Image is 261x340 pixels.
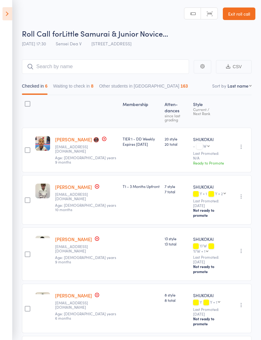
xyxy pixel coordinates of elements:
[193,151,226,160] small: Last Promoted: N/A
[165,136,188,141] span: 20 style
[120,98,162,125] div: Membership
[62,28,168,38] span: Little Samurai & Junior Novice…
[193,316,226,326] div: Not ready to promote
[55,192,96,201] small: roslyngroves@gmail.com
[165,184,188,189] span: 7 style
[193,208,226,218] div: Not ready to promote
[165,292,188,297] span: 8 style
[203,144,207,148] div: W
[123,136,160,147] div: TIER 1 - DD Weekly
[55,202,116,212] span: Age: [DEMOGRAPHIC_DATA] years 10 months
[123,141,160,147] div: Expires [DATE]
[99,80,188,95] button: Other students in [GEOGRAPHIC_DATA]163
[165,236,188,241] span: 13 style
[193,292,226,298] div: SHUKOKAI
[55,301,96,310] small: nir184@gmail.com
[165,297,188,303] span: 8 total
[162,98,190,125] div: Atten­dances
[22,80,48,95] button: Checked in6
[55,155,116,165] span: Age: [DEMOGRAPHIC_DATA] years 9 months
[193,199,226,208] small: Last Promoted: [DATE]
[191,98,229,125] div: Style
[35,184,50,198] img: image1676874813.png
[193,191,226,197] div: Y + 1
[193,107,226,115] div: Current / Next Rank
[35,236,50,251] img: image1716792579.png
[22,40,46,47] span: [DATE] 17:30
[45,84,48,89] div: 6
[35,136,50,151] img: image1754640474.png
[193,264,226,274] div: Not ready to promote
[193,136,226,142] div: SHUKOKAI
[22,59,189,74] input: Search by name
[55,311,116,321] span: Age: [DEMOGRAPHIC_DATA] years 6 months
[215,191,223,195] div: Y + 2
[22,28,62,38] span: Roll Call for
[181,84,188,89] div: 163
[212,83,226,89] label: Sort by
[55,244,96,253] small: mail2jerry.v@gmail.com
[193,255,226,264] small: Last Promoted: [DATE]
[35,292,50,307] img: image1678083939.png
[165,141,188,147] span: 20 total
[193,236,226,242] div: SHUKOKAI
[165,114,188,122] div: since last grading
[55,292,92,299] a: [PERSON_NAME]
[193,160,226,165] div: Ready to Promote
[193,244,226,253] div: Y/W
[228,83,248,89] div: Last name
[55,236,92,242] a: [PERSON_NAME]
[91,84,94,89] div: 8
[55,255,116,264] span: Age: [DEMOGRAPHIC_DATA] years 9 months
[193,144,226,149] div: -
[210,300,217,304] div: Y + 1
[53,80,94,95] button: Waiting to check in8
[223,8,255,20] a: Exit roll call
[193,184,226,190] div: SHUKOKAI
[55,136,99,143] a: [PERSON_NAME] 📵
[165,241,188,246] span: 13 total
[193,300,226,305] div: Y
[56,40,82,47] span: Sensei Dea V
[193,307,226,316] small: Last Promoted: [DATE]
[123,184,160,189] div: T1 - 3 Months Upfront
[55,145,96,154] small: danielvca@gmail.com
[91,40,131,47] span: [STREET_ADDRESS]
[216,60,252,74] button: CSV
[193,249,205,253] div: Y/W + 1
[55,184,92,190] a: [PERSON_NAME]
[165,189,188,194] span: 7 total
